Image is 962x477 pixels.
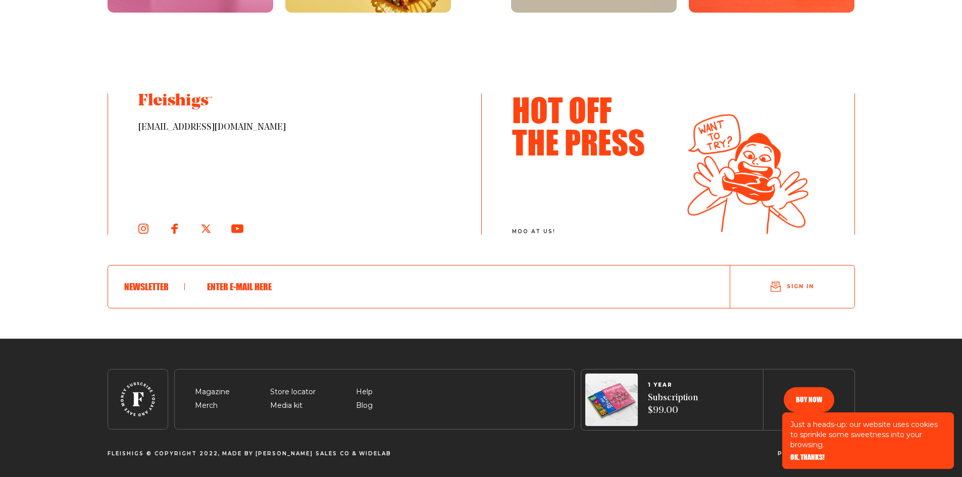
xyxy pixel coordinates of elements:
[796,396,822,403] span: Buy now
[356,387,373,396] a: Help
[256,450,350,457] a: [PERSON_NAME] Sales CO
[108,451,218,457] span: Fleishigs © Copyright 2022
[730,270,854,304] button: Sign in
[648,382,698,388] span: 1 YEAR
[648,392,698,417] span: Subscription $99.00
[356,386,373,398] span: Help
[512,93,659,158] h3: Hot Off The Press
[138,122,451,134] span: [EMAIL_ADDRESS][DOMAIN_NAME]
[270,386,316,398] span: Store locator
[778,451,853,456] a: Privacy and terms
[195,386,230,398] span: Magazine
[195,401,218,410] a: Merch
[195,400,218,412] span: Merch
[270,401,302,410] a: Media kit
[512,229,664,235] span: moo at us!
[778,451,853,457] span: Privacy and terms
[585,374,638,426] img: Magazines image
[787,283,814,290] span: Sign in
[790,419,946,450] p: Just a heads-up: our website uses cookies to sprinkle some sweetness into your browsing.
[195,387,230,396] a: Magazine
[270,387,316,396] a: Store locator
[784,387,834,412] button: Buy now
[218,451,220,457] span: ,
[222,451,254,457] span: Made By
[356,401,373,410] a: Blog
[124,281,185,292] h6: Newsletter
[359,450,391,457] a: Widelab
[270,400,302,412] span: Media kit
[352,451,357,457] span: &
[201,274,697,300] input: Enter e-mail here
[356,400,373,412] span: Blog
